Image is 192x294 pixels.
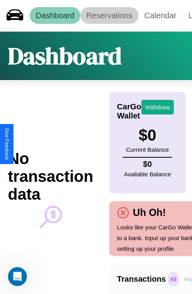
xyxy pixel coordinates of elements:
[8,150,93,203] h2: No transaction data
[141,100,174,115] button: Withdraw
[8,267,27,286] iframe: Intercom live chat
[129,207,170,218] h4: Uh Oh!
[124,169,171,179] p: Available Balance
[126,144,169,155] p: Current Balance
[117,275,166,284] h4: Transactions
[30,7,80,24] a: Dashboard
[8,40,122,72] h1: Dashboard
[126,126,169,144] h3: $ 0
[4,128,10,160] div: Give Feedback
[139,7,182,24] a: Calendar
[168,272,179,286] p: All
[124,160,171,169] h4: $ 0
[80,7,139,24] a: Reservations
[117,102,141,120] h4: CarGo Wallet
